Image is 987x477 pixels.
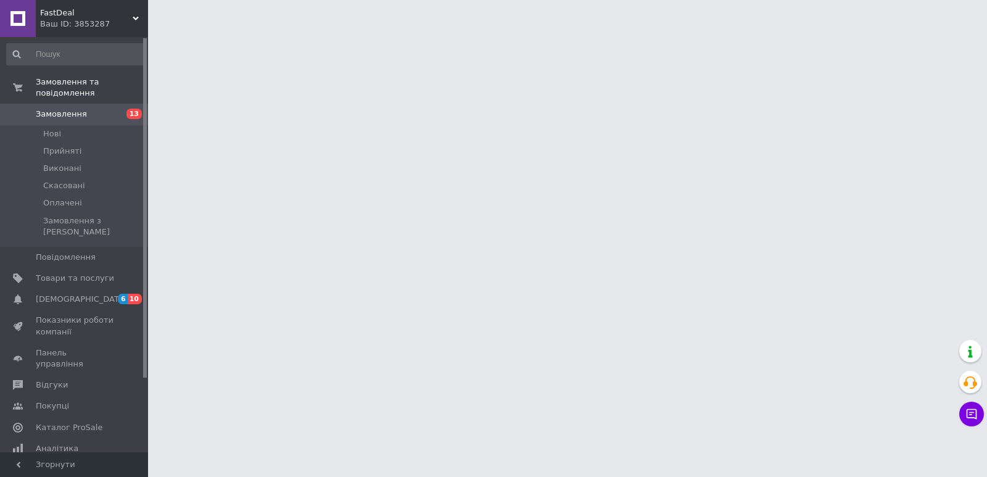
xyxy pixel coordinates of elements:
[126,109,142,119] span: 13
[36,347,114,370] span: Панель управління
[6,43,146,65] input: Пошук
[36,422,102,433] span: Каталог ProSale
[118,294,128,304] span: 6
[36,273,114,284] span: Товари та послуги
[36,294,127,305] span: [DEMOGRAPHIC_DATA]
[36,109,87,120] span: Замовлення
[36,252,96,263] span: Повідомлення
[36,400,69,412] span: Покупці
[36,77,148,99] span: Замовлення та повідомлення
[43,197,82,209] span: Оплачені
[128,294,142,304] span: 10
[36,315,114,337] span: Показники роботи компанії
[43,163,81,174] span: Виконані
[43,128,61,139] span: Нові
[43,215,144,238] span: Замовлення з [PERSON_NAME]
[43,146,81,157] span: Прийняті
[40,19,148,30] div: Ваш ID: 3853287
[959,402,984,426] button: Чат з покупцем
[40,7,133,19] span: FastDeal
[36,380,68,391] span: Відгуки
[36,443,78,454] span: Аналітика
[43,180,85,191] span: Скасовані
